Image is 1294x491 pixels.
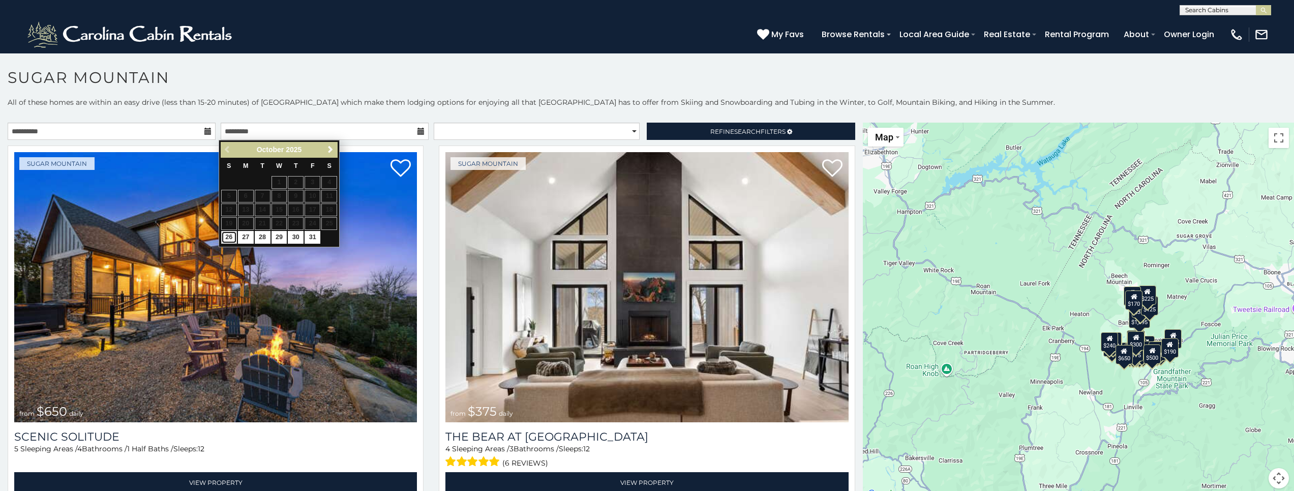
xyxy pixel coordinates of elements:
button: Change map style [868,128,904,147]
div: $1,095 [1129,309,1150,328]
img: Scenic Solitude [14,152,417,422]
div: $190 [1127,330,1144,350]
span: 12 [198,444,204,453]
button: Toggle fullscreen view [1269,128,1289,148]
a: Next [324,143,337,156]
img: phone-regular-white.png [1229,27,1244,42]
span: Sunday [227,162,231,169]
div: $125 [1141,296,1158,315]
a: Local Area Guide [894,25,974,43]
span: from [19,410,35,417]
span: 4 [77,444,82,453]
span: 1 Half Baths / [127,444,173,453]
span: 5 [14,444,18,453]
span: 4 [445,444,450,453]
div: $300 [1127,331,1145,350]
div: Sleeping Areas / Bathrooms / Sleeps: [445,444,848,470]
a: The Bear At Sugar Mountain from $375 daily [445,152,848,422]
div: $190 [1161,338,1179,357]
span: Saturday [327,162,332,169]
span: Next [326,146,335,154]
a: Scenic Solitude [14,430,417,444]
a: Add to favorites [822,158,842,180]
div: $175 [1126,342,1143,361]
span: 12 [583,444,590,453]
a: About [1119,25,1154,43]
a: My Favs [757,28,806,41]
div: $650 [1115,344,1132,364]
span: October [257,146,284,154]
a: Add to favorites [390,158,411,180]
a: RefineSearchFilters [647,123,855,140]
div: $155 [1164,329,1182,349]
span: 2025 [286,146,302,154]
div: $225 [1139,285,1156,305]
a: Owner Login [1159,25,1219,43]
h3: The Bear At Sugar Mountain [445,430,848,444]
a: The Bear At [GEOGRAPHIC_DATA] [445,430,848,444]
div: $350 [1132,298,1149,317]
span: from [450,410,466,417]
a: Real Estate [979,25,1035,43]
a: Sugar Mountain [450,157,526,170]
img: mail-regular-white.png [1254,27,1269,42]
span: daily [499,410,513,417]
span: Thursday [294,162,298,169]
span: Friday [311,162,315,169]
a: 26 [221,231,237,244]
span: $650 [37,404,67,419]
a: Scenic Solitude from $650 daily [14,152,417,422]
span: Tuesday [260,162,264,169]
span: 3 [509,444,514,453]
a: 29 [272,231,287,244]
a: Browse Rentals [817,25,890,43]
div: $240 [1101,332,1118,351]
img: White-1-2.png [25,19,236,50]
span: Map [875,132,893,142]
a: 28 [255,231,270,244]
div: $200 [1137,336,1155,355]
span: Search [734,128,761,135]
div: $170 [1125,290,1142,309]
div: $500 [1143,344,1161,364]
span: Refine Filters [710,128,786,135]
div: $195 [1149,341,1166,361]
a: 31 [305,231,320,244]
div: Sleeping Areas / Bathrooms / Sleeps: [14,444,417,470]
span: Wednesday [276,162,282,169]
a: 27 [238,231,254,244]
span: (6 reviews) [502,456,548,470]
span: My Favs [771,28,804,41]
div: $240 [1124,286,1141,306]
div: $355 [1103,337,1121,356]
button: Map camera controls [1269,468,1289,488]
div: $350 [1131,343,1148,362]
img: The Bear At Sugar Mountain [445,152,848,422]
a: Rental Program [1040,25,1114,43]
a: 30 [288,231,304,244]
span: daily [69,410,83,417]
div: $345 [1152,341,1169,360]
span: Monday [243,162,249,169]
a: Sugar Mountain [19,157,95,170]
div: $155 [1125,342,1142,362]
div: $265 [1128,330,1145,350]
span: $375 [468,404,497,419]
